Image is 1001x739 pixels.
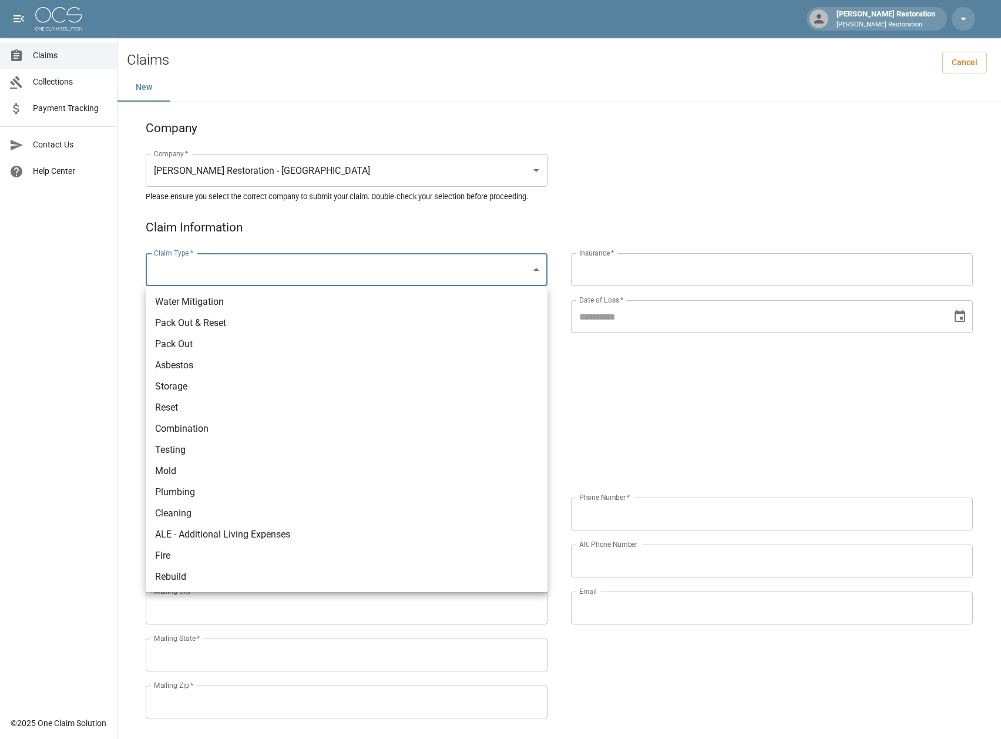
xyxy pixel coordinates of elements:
[146,376,547,397] li: Storage
[146,313,547,334] li: Pack Out & Reset
[146,545,547,566] li: Fire
[146,524,547,545] li: ALE - Additional Living Expenses
[146,566,547,587] li: Rebuild
[146,418,547,439] li: Combination
[146,355,547,376] li: Asbestos
[146,503,547,524] li: Cleaning
[146,397,547,418] li: Reset
[146,291,547,313] li: Water Mitigation
[146,482,547,503] li: Plumbing
[146,334,547,355] li: Pack Out
[146,461,547,482] li: Mold
[146,439,547,461] li: Testing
